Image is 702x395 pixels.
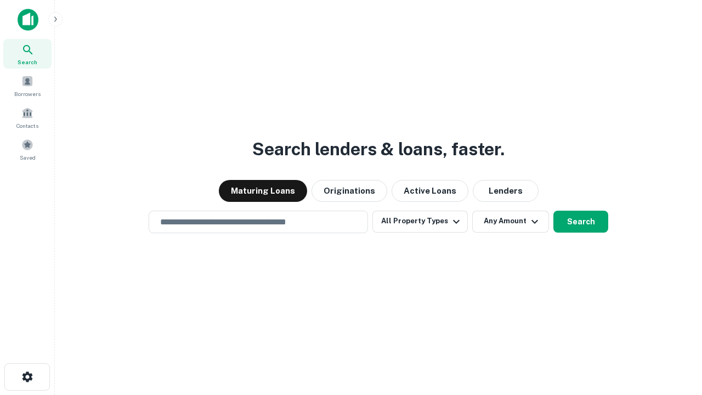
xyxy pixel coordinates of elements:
[14,89,41,98] span: Borrowers
[473,180,539,202] button: Lenders
[16,121,38,130] span: Contacts
[219,180,307,202] button: Maturing Loans
[647,307,702,360] iframe: Chat Widget
[3,134,52,164] a: Saved
[20,153,36,162] span: Saved
[18,58,37,66] span: Search
[312,180,387,202] button: Originations
[18,9,38,31] img: capitalize-icon.png
[3,71,52,100] a: Borrowers
[372,211,468,233] button: All Property Types
[392,180,468,202] button: Active Loans
[472,211,549,233] button: Any Amount
[3,39,52,69] a: Search
[252,136,505,162] h3: Search lenders & loans, faster.
[553,211,608,233] button: Search
[3,103,52,132] a: Contacts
